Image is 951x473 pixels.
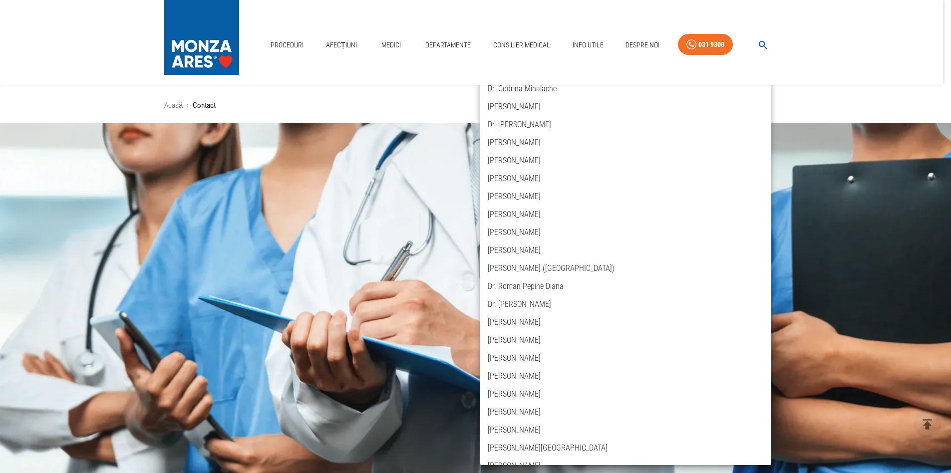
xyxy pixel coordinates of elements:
li: [PERSON_NAME] [480,349,771,367]
li: [PERSON_NAME] [480,331,771,349]
li: [PERSON_NAME] [480,188,771,206]
li: [PERSON_NAME] [480,98,771,116]
li: [PERSON_NAME] [480,367,771,385]
li: [PERSON_NAME] ([GEOGRAPHIC_DATA]) [480,259,771,277]
li: [PERSON_NAME] [480,313,771,331]
li: [PERSON_NAME] [480,241,771,259]
li: Dr. Codrina Mihalache [480,80,771,98]
a: Proceduri [267,35,308,55]
a: Consilier Medical [489,35,554,55]
li: Dr. [PERSON_NAME] [480,116,771,134]
a: Info Utile [569,35,608,55]
div: 031 9300 [698,38,724,51]
li: [PERSON_NAME] [480,170,771,188]
li: [PERSON_NAME][GEOGRAPHIC_DATA] [480,439,771,457]
li: Dr. [PERSON_NAME] [480,295,771,313]
li: [PERSON_NAME] [480,206,771,224]
li: [PERSON_NAME] [480,403,771,421]
li: [PERSON_NAME] [480,385,771,403]
li: [PERSON_NAME] [480,421,771,439]
li: [PERSON_NAME] [480,134,771,152]
a: Departamente [421,35,475,55]
button: delete [914,411,941,438]
a: Afecțiuni [322,35,361,55]
a: Despre Noi [622,35,663,55]
li: Dr. Roman-Pepine Diana [480,277,771,295]
li: [PERSON_NAME] [480,152,771,170]
a: Medici [375,35,407,55]
li: [PERSON_NAME] [480,224,771,241]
